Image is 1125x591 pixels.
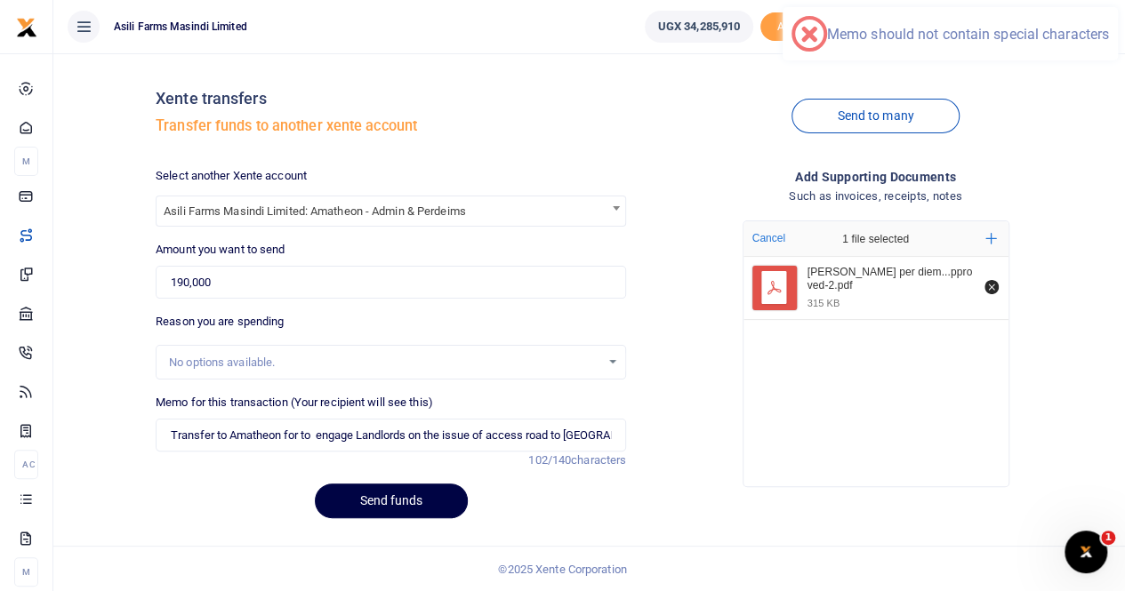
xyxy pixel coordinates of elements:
img: logo-small [16,17,37,38]
h5: Transfer funds to another xente account [156,117,626,135]
div: 1 file selected [800,221,952,257]
div: Nancy per diem- To Bosco farm-approved-2.pdf [808,266,975,293]
span: Asili Farms Masindi Limited: Amatheon - Admin & Perdeims [156,196,626,227]
span: 1 [1101,531,1115,545]
li: Toup your wallet [760,12,849,42]
label: Memo for this transaction (Your recipient will see this) [156,394,433,411]
h4: Xente transfers [156,89,626,108]
span: Asili Farms Masindi Limited [107,19,254,35]
div: Memo should not contain special characters [827,26,1109,43]
a: logo-small logo-large logo-large [16,20,37,33]
label: Reason you are spending [156,313,284,331]
button: Cancel [747,227,791,250]
span: 102/140 [528,453,571,467]
input: UGX [156,266,626,299]
button: Add more files [978,226,1004,252]
button: Remove file [982,277,1001,297]
li: Ac [14,450,38,479]
label: Select another Xente account [156,167,307,185]
iframe: Intercom live chat [1065,531,1107,573]
input: Enter extra information [156,419,626,452]
a: Send to many [792,99,959,133]
li: M [14,557,38,587]
h4: Such as invoices, receipts, notes [640,187,1111,206]
span: UGX 34,285,910 [658,18,740,36]
label: Amount you want to send [156,241,285,259]
button: Send funds [315,483,468,518]
span: characters [571,453,626,467]
li: M [14,147,38,176]
h4: Add supporting Documents [640,167,1111,187]
a: UGX 34,285,910 [645,11,753,43]
span: Asili Farms Masindi Limited: Amatheon - Admin & Perdeims [157,196,625,224]
span: Add money [760,12,849,42]
li: Wallet ballance [638,11,760,43]
div: File Uploader [743,220,1009,487]
div: No options available. [169,354,600,371]
a: Add money [760,19,849,32]
div: 315 KB [808,297,840,309]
